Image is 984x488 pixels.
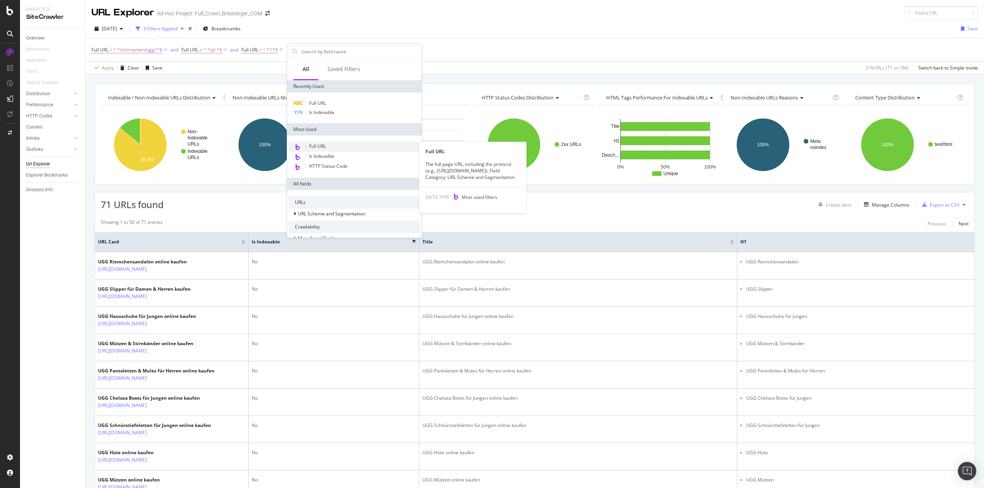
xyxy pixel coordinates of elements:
[91,62,114,74] button: Apply
[141,157,154,162] text: 85.9%
[225,111,345,178] div: A chart.
[252,238,401,245] span: Is Indexable
[482,94,553,101] span: HTTP Status Codes Distribution
[848,111,968,178] svg: A chart.
[480,91,582,104] h4: HTTP Status Codes Distribution
[729,91,831,104] h4: Non-Indexable URLs Reasons
[252,422,416,429] div: No
[101,111,221,178] div: A chart.
[606,94,708,101] span: HTML Tags Performance for Indexable URLs
[419,148,526,155] div: Full URL
[422,367,734,374] div: UGG Pantoletten & Mules für Herren online kaufen
[422,286,734,293] div: UGG Slipper für Damen & Herren kaufen
[746,395,971,402] li: UGG Chelsea Boots für Jungen
[101,198,164,211] span: 71 URLs found
[605,91,719,104] h4: HTML Tags Performance for Indexable URLs
[98,238,239,245] span: URL Card
[723,111,843,178] div: A chart.
[611,124,620,129] text: Title
[958,462,976,480] div: Open Intercom Messenger
[98,293,147,300] a: [URL][DOMAIN_NAME]
[188,155,199,160] text: URLs
[704,164,716,170] text: 100%
[287,123,422,136] div: Most Used
[181,46,198,53] span: Full URL
[298,210,365,217] span: URL Scheme and Segmentation
[930,202,959,208] div: Export as CSV
[26,160,80,168] a: Url Explorer
[98,258,187,265] div: UGG Riemchensandalen online kaufen
[309,153,334,159] span: Is Indexable
[128,65,139,71] div: Clear
[188,149,208,154] text: Indexable
[252,340,416,347] div: No
[26,101,72,109] a: Performance
[422,449,734,456] div: UGG Hüte online kaufen
[422,395,734,402] div: UGG Chelsea Boots für Jungen online kaufen
[26,160,50,168] div: Url Explorer
[113,45,162,55] span: ^.*/ch/marken/ugg/.*$
[26,34,45,42] div: Overview
[26,45,58,53] a: Movements
[26,56,47,65] div: Segments
[935,142,952,147] text: text/html
[927,220,946,227] div: Previous
[230,46,238,53] button: and
[309,109,334,116] span: Is Indexable
[866,65,909,71] div: 0 % URLs ( 71 on 5M )
[26,90,72,98] a: Distribution
[284,45,315,55] button: Add Filter
[98,286,191,293] div: UGG Slipper für Damen & Herren kaufen
[252,449,416,456] div: No
[26,134,40,142] div: Inlinks
[967,25,978,32] div: Save
[919,199,959,211] button: Export as CSV
[746,313,971,320] li: UGG Hausschuhe für Jungen
[152,65,163,71] div: Save
[298,235,336,242] span: Main Crawl Fields
[26,79,58,87] div: Search Engines
[91,6,154,19] div: URL Explorer
[26,45,50,53] div: Movements
[746,422,971,429] li: UGG Schnürstiefeletten für Jungen
[426,194,451,200] span: DATA TYPE:
[289,221,420,233] div: Crawlability
[861,200,909,209] button: Manage Columns
[98,476,163,483] div: UGG Mützen online kaufen
[918,65,978,71] div: Switch back to Simple mode
[157,10,262,17] div: Ad-Hoc Project: Full_Crawl_Breuninger_COM
[170,46,178,53] button: and
[927,219,946,228] button: Previous
[602,152,620,158] text: Descri…
[959,220,969,227] div: Next
[746,449,971,456] li: UGG Hüte
[599,111,719,178] svg: A chart.
[462,194,497,200] span: Most used filters
[26,171,68,179] div: Explorer Bookmarks
[252,367,416,374] div: No
[26,6,79,13] div: Analytics
[309,100,326,106] span: Full URL
[231,91,333,104] h4: Non-Indexable URLs Main Reason
[26,101,53,109] div: Performance
[102,25,117,32] span: 2025 Aug. 27th
[26,134,72,142] a: Inlinks
[98,347,147,355] a: [URL][DOMAIN_NAME]
[102,65,114,71] div: Apply
[117,62,139,74] button: Clear
[26,123,80,131] a: Content
[815,199,851,211] button: Create alert
[133,23,187,35] button: 3 Filters Applied
[252,476,416,483] div: No
[309,163,347,169] span: HTTP Status Code
[98,265,147,273] a: [URL][DOMAIN_NAME]
[110,46,112,53] span: =
[904,6,978,20] input: Find a URL
[259,46,262,53] span: ≠
[422,258,734,265] div: UGG Riemchensandalen online kaufen
[252,395,416,402] div: No
[855,94,915,101] span: Content Type Distribution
